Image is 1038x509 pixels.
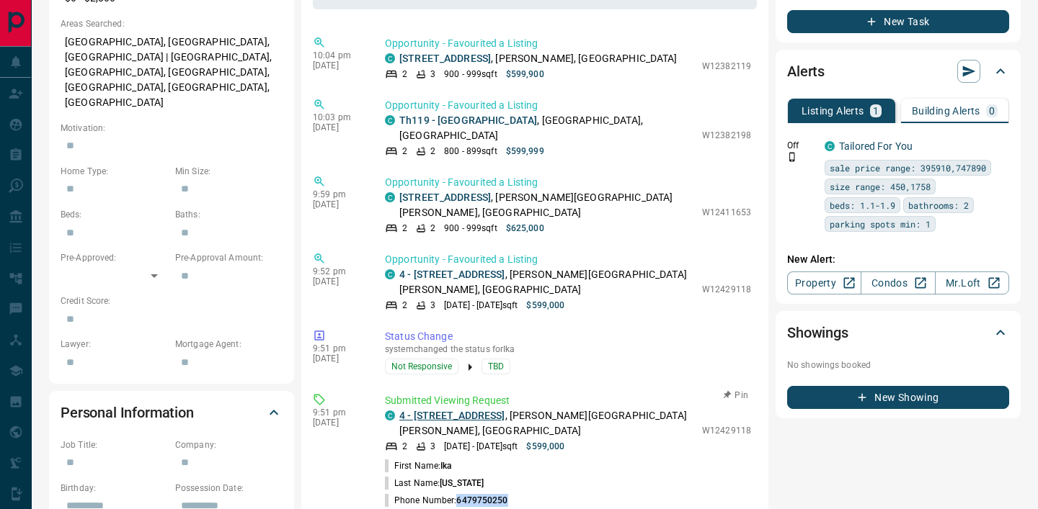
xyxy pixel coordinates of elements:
p: Submitted Viewing Request [385,393,751,408]
p: First Name: [385,459,452,472]
p: Beds: [61,208,168,221]
p: 800 - 899 sqft [444,145,497,158]
p: 0 [989,106,995,116]
p: 2 [402,222,407,235]
p: Job Title: [61,438,168,451]
span: size range: 450,1758 [830,179,931,194]
p: W12382198 [702,129,751,142]
p: Phone Number: [385,494,508,507]
p: , [PERSON_NAME][GEOGRAPHIC_DATA][PERSON_NAME], [GEOGRAPHIC_DATA] [399,190,695,220]
p: $599,900 [506,68,544,81]
p: Opportunity - Favourited a Listing [385,175,751,190]
p: , [PERSON_NAME][GEOGRAPHIC_DATA][PERSON_NAME], [GEOGRAPHIC_DATA] [399,408,695,438]
p: [DATE] [313,276,363,287]
a: Property [787,271,861,294]
a: Th119 - [GEOGRAPHIC_DATA] [399,114,537,126]
p: 2 [402,299,407,312]
p: Opportunity - Favourited a Listing [385,98,751,113]
p: 3 [430,68,435,81]
p: 900 - 999 sqft [444,222,497,235]
p: [DATE] - [DATE] sqft [444,299,518,312]
p: Company: [175,438,283,451]
p: 9:52 pm [313,266,363,276]
p: Opportunity - Favourited a Listing [385,36,751,51]
p: 2 [402,145,407,158]
p: Areas Searched: [61,17,283,30]
p: Home Type: [61,165,168,178]
p: Listing Alerts [802,106,864,116]
p: Credit Score: [61,294,283,307]
p: , [GEOGRAPHIC_DATA], [GEOGRAPHIC_DATA] [399,113,695,143]
button: New Task [787,10,1009,33]
p: [DATE] [313,122,363,132]
p: 3 [430,440,435,453]
p: 9:59 pm [313,189,363,199]
p: , [PERSON_NAME], [GEOGRAPHIC_DATA] [399,51,678,66]
a: Tailored For You [839,140,913,152]
a: [STREET_ADDRESS] [399,192,491,203]
div: Personal Information [61,395,283,430]
p: Building Alerts [912,106,980,116]
p: 9:51 pm [313,343,363,353]
div: condos.ca [385,269,395,279]
button: New Showing [787,386,1009,409]
p: W12429118 [702,424,751,437]
p: 1 [873,106,879,116]
div: Alerts [787,54,1009,89]
span: sale price range: 395910,747890 [830,161,986,175]
p: 900 - 999 sqft [444,68,497,81]
span: beds: 1.1-1.9 [830,198,895,212]
p: 2 [402,68,407,81]
p: 2 [430,222,435,235]
svg: Push Notification Only [787,152,797,162]
p: No showings booked [787,359,1009,371]
p: $625,000 [506,222,544,235]
span: Ika [440,461,451,471]
p: [DATE] [313,60,363,71]
p: Pre-Approval Amount: [175,251,283,264]
p: 2 [402,440,407,453]
p: W12429118 [702,283,751,296]
p: Possession Date: [175,482,283,495]
p: 3 [430,299,435,312]
p: Motivation: [61,122,283,135]
p: Lawyer: [61,338,168,351]
button: Pin [715,389,757,402]
p: Pre-Approved: [61,251,168,264]
p: [DATE] [313,199,363,210]
div: condos.ca [385,53,395,63]
p: system changed the status for Ika [385,344,751,354]
h2: Personal Information [61,401,194,424]
span: [US_STATE] [440,478,484,488]
p: $599,000 [526,440,564,453]
p: 9:51 pm [313,407,363,418]
p: Mortgage Agent: [175,338,283,351]
p: 2 [430,145,435,158]
div: Showings [787,315,1009,350]
a: [STREET_ADDRESS] [399,53,491,64]
p: [DATE] [313,418,363,428]
p: 10:04 pm [313,50,363,60]
a: 4 - [STREET_ADDRESS] [399,410,505,421]
p: [DATE] - [DATE] sqft [444,440,518,453]
p: [GEOGRAPHIC_DATA], [GEOGRAPHIC_DATA], [GEOGRAPHIC_DATA] | [GEOGRAPHIC_DATA], [GEOGRAPHIC_DATA], [... [61,30,283,114]
span: parking spots min: 1 [830,217,931,231]
h2: Showings [787,321,848,344]
p: [DATE] [313,353,363,364]
span: bathrooms: 2 [908,198,969,212]
span: TBD [488,359,504,374]
span: Not Responsive [391,359,452,374]
p: Status Change [385,329,751,344]
span: 6479750250 [456,495,507,505]
a: 4 - [STREET_ADDRESS] [399,269,505,280]
p: Opportunity - Favourited a Listing [385,252,751,267]
a: Mr.Loft [935,271,1009,294]
p: 10:03 pm [313,112,363,122]
div: condos.ca [385,410,395,420]
p: Birthday: [61,482,168,495]
p: , [PERSON_NAME][GEOGRAPHIC_DATA][PERSON_NAME], [GEOGRAPHIC_DATA] [399,267,695,297]
p: Last Name: [385,477,484,490]
h2: Alerts [787,60,825,83]
p: New Alert: [787,252,1009,267]
div: condos.ca [385,115,395,125]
